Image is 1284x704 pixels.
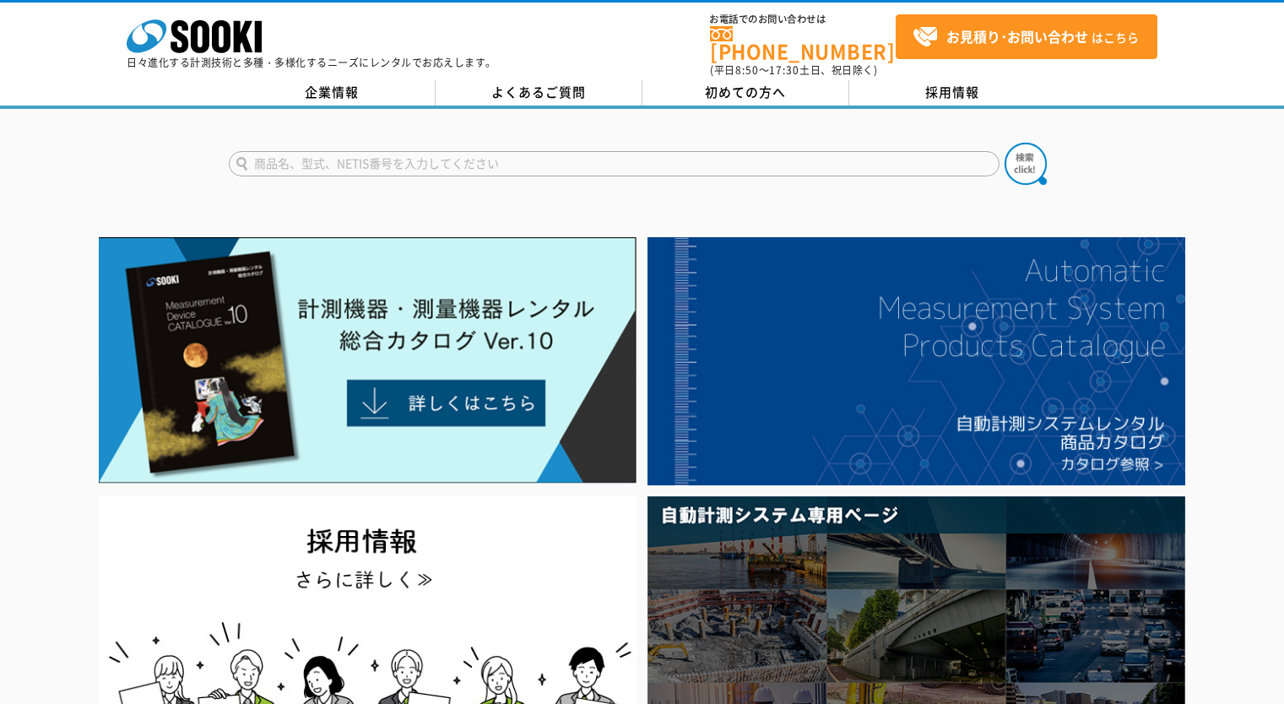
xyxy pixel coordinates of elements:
a: [PHONE_NUMBER] [710,26,896,61]
strong: お見積り･お問い合わせ [946,26,1088,46]
a: よくあるご質問 [436,80,642,106]
a: お見積り･お問い合わせはこちら [896,14,1157,59]
a: 採用情報 [849,80,1056,106]
span: 初めての方へ [705,83,786,101]
a: 企業情報 [229,80,436,106]
img: btn_search.png [1005,143,1047,185]
img: Catalog Ver10 [99,237,637,484]
span: 8:50 [735,62,759,78]
a: 初めての方へ [642,80,849,106]
img: 自動計測システムカタログ [647,237,1185,485]
span: お電話でのお問い合わせは [710,14,896,24]
span: 17:30 [769,62,799,78]
span: はこちら [913,24,1139,50]
input: 商品名、型式、NETIS番号を入力してください [229,151,1000,176]
span: (平日 ～ 土日、祝日除く) [710,62,877,78]
p: 日々進化する計測技術と多種・多様化するニーズにレンタルでお応えします。 [127,57,496,68]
